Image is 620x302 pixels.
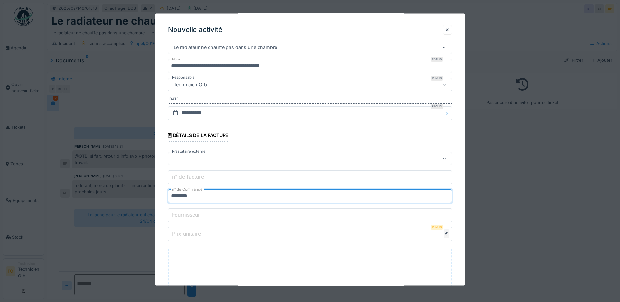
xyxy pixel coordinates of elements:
[171,173,205,181] label: n° de facture
[445,106,452,120] button: Close
[169,96,452,104] label: Date
[171,57,181,62] label: Nom
[171,149,207,154] label: Prestataire externe
[431,104,443,109] div: Requis
[171,230,202,238] label: Prix unitaire
[168,26,222,34] h3: Nouvelle activité
[431,225,443,230] div: Requis
[171,211,201,219] label: Fournisseur
[431,75,443,81] div: Requis
[171,187,204,192] label: n° de Commande
[171,75,196,80] label: Responsable
[444,229,449,238] div: €
[171,44,280,51] div: Le radiateur ne chauffe pas dans une chambre
[431,57,443,62] div: Requis
[168,130,228,142] div: Détails de la facture
[171,81,209,88] div: Technicien Otb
